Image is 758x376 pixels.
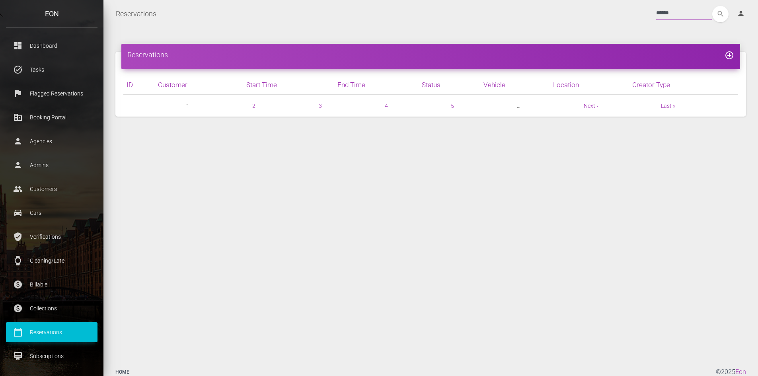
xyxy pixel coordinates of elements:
a: 5 [451,103,454,109]
a: calendar_today Reservations [6,322,97,342]
th: Start Time [243,75,334,95]
a: dashboard Dashboard [6,36,97,56]
h4: Reservations [127,50,734,60]
a: flag Flagged Reservations [6,84,97,103]
a: paid Collections [6,298,97,318]
th: Vehicle [480,75,550,95]
span: 1 [186,101,189,111]
button: search [712,6,729,22]
th: Status [419,75,480,95]
a: drive_eta Cars [6,203,97,223]
th: Creator Type [629,75,738,95]
p: Customers [12,183,92,195]
a: task_alt Tasks [6,60,97,80]
p: Collections [12,302,92,314]
a: person Admins [6,155,97,175]
p: Admins [12,159,92,171]
a: person Agencies [6,131,97,151]
a: card_membership Subscriptions [6,346,97,366]
a: verified_user Verifications [6,227,97,247]
p: Dashboard [12,40,92,52]
p: Tasks [12,64,92,76]
p: Subscriptions [12,350,92,362]
a: 3 [319,103,322,109]
a: person [731,6,752,22]
p: Booking Portal [12,111,92,123]
a: Last » [661,103,675,109]
a: people Customers [6,179,97,199]
a: Reservations [116,4,156,24]
nav: pager [123,101,738,111]
th: End Time [334,75,419,95]
a: watch Cleaning/Late [6,251,97,271]
p: Flagged Reservations [12,88,92,99]
p: Reservations [12,326,92,338]
a: Eon [735,368,746,376]
i: person [737,10,745,18]
a: 2 [252,103,255,109]
i: add_circle_outline [725,51,734,60]
a: 4 [385,103,388,109]
a: paid Billable [6,275,97,294]
p: Cleaning/Late [12,255,92,267]
a: corporate_fare Booking Portal [6,107,97,127]
a: add_circle_outline [725,51,734,59]
p: Cars [12,207,92,219]
p: Verifications [12,231,92,243]
th: ID [123,75,155,95]
p: Agencies [12,135,92,147]
th: Location [550,75,629,95]
p: Billable [12,279,92,290]
span: … [517,101,520,111]
th: Customer [155,75,243,95]
a: Next › [584,103,598,109]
